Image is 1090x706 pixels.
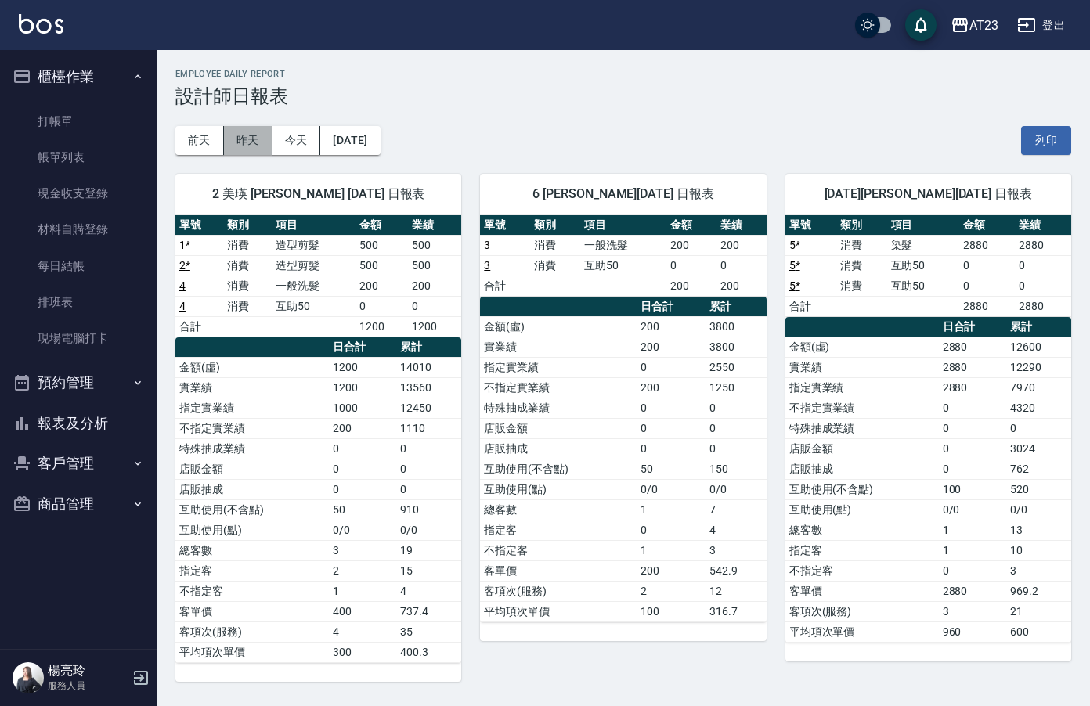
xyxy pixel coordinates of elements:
td: 0 [637,398,706,418]
a: 4 [179,300,186,312]
td: 1200 [408,316,461,337]
td: 2 [637,581,706,601]
td: 500 [408,235,461,255]
td: 960 [939,621,1006,642]
td: 520 [1006,479,1071,499]
td: 200 [408,276,461,296]
a: 排班表 [6,284,150,320]
td: 0 [706,398,767,418]
td: 不指定客 [480,540,637,560]
td: 特殊抽成業績 [785,418,939,438]
td: 不指定客 [175,581,329,601]
table: a dense table [480,215,766,297]
td: 1250 [706,377,767,398]
td: 0 [396,438,461,459]
td: 4 [396,581,461,601]
table: a dense table [175,215,461,337]
span: 2 美瑛 [PERSON_NAME] [DATE] 日報表 [194,186,442,202]
h3: 設計師日報表 [175,85,1071,107]
td: 0 [329,459,396,479]
th: 金額 [959,215,1016,236]
td: 2880 [939,581,1006,601]
td: 特殊抽成業績 [175,438,329,459]
td: 910 [396,499,461,520]
td: 35 [396,621,461,642]
td: 200 [716,276,767,296]
th: 類別 [530,215,580,236]
td: 指定客 [175,560,329,581]
td: 3 [329,540,396,560]
button: 櫃檯作業 [6,56,150,97]
table: a dense table [785,215,1071,317]
th: 累計 [706,297,767,317]
td: 0/0 [1006,499,1071,520]
td: 互助使用(不含點) [785,479,939,499]
td: 4320 [1006,398,1071,418]
th: 類別 [836,215,887,236]
td: 200 [637,377,706,398]
td: 0 [637,438,706,459]
td: 969.2 [1006,581,1071,601]
td: 互助使用(不含點) [175,499,329,520]
td: 合計 [785,296,836,316]
th: 項目 [272,215,356,236]
td: 店販金額 [785,438,939,459]
td: 指定客 [480,520,637,540]
td: 指定實業績 [785,377,939,398]
td: 消費 [223,276,271,296]
td: 染髮 [887,235,959,255]
td: 消費 [223,235,271,255]
td: 200 [716,235,767,255]
td: 1200 [356,316,409,337]
td: 2880 [1015,235,1071,255]
td: 指定實業績 [480,357,637,377]
td: 2880 [939,357,1006,377]
td: 12600 [1006,337,1071,357]
td: 100 [939,479,1006,499]
table: a dense table [785,317,1071,643]
th: 類別 [223,215,271,236]
td: 7970 [1006,377,1071,398]
td: 1200 [329,377,396,398]
td: 200 [637,337,706,357]
a: 每日結帳 [6,248,150,284]
td: 金額(虛) [785,337,939,357]
td: 13560 [396,377,461,398]
td: 消費 [223,255,271,276]
td: 互助使用(點) [175,520,329,540]
td: 0 [329,438,396,459]
td: 1 [939,540,1006,560]
td: 0 [637,418,706,438]
td: 0/0 [396,520,461,540]
td: 19 [396,540,461,560]
th: 業績 [716,215,767,236]
td: 0 [939,560,1006,581]
td: 3800 [706,316,767,337]
td: 總客數 [480,499,637,520]
button: 列印 [1021,126,1071,155]
td: 合計 [175,316,223,337]
td: 2550 [706,357,767,377]
td: 客單價 [785,581,939,601]
button: 客戶管理 [6,443,150,484]
td: 2880 [1015,296,1071,316]
button: 登出 [1011,11,1071,40]
td: 平均項次單價 [785,621,939,642]
button: 今天 [272,126,321,155]
td: 客項次(服務) [785,601,939,621]
td: 1 [939,520,1006,540]
span: [DATE][PERSON_NAME][DATE] 日報表 [804,186,1052,202]
td: 3800 [706,337,767,357]
td: 消費 [836,276,887,296]
td: 3 [939,601,1006,621]
th: 金額 [356,215,409,236]
td: 實業績 [480,337,637,357]
td: 不指定實業績 [785,398,939,418]
td: 不指定客 [785,560,939,581]
button: 商品管理 [6,484,150,524]
td: 造型剪髮 [272,255,356,276]
td: 12450 [396,398,461,418]
td: 50 [637,459,706,479]
th: 單號 [175,215,223,236]
table: a dense table [175,337,461,663]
